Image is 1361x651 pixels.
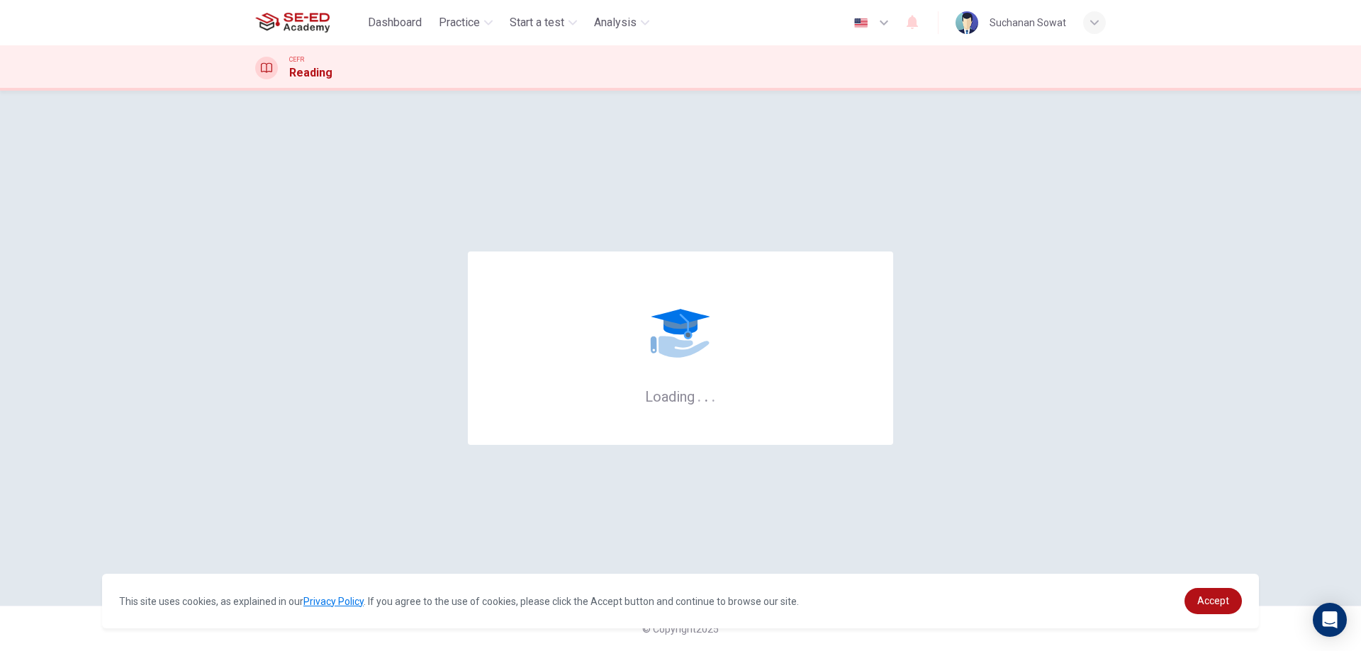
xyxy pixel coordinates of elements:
[642,623,719,635] span: © Copyright 2025
[102,574,1259,628] div: cookieconsent
[504,10,583,35] button: Start a test
[704,383,709,407] h6: .
[1197,595,1229,606] span: Accept
[289,55,304,64] span: CEFR
[433,10,498,35] button: Practice
[990,14,1066,31] div: Suchanan Sowat
[852,18,870,28] img: en
[1184,588,1242,614] a: dismiss cookie message
[119,596,799,607] span: This site uses cookies, as explained in our . If you agree to the use of cookies, please click th...
[645,387,716,405] h6: Loading
[255,9,330,37] img: SE-ED Academy logo
[255,9,362,37] a: SE-ED Academy logo
[956,11,978,34] img: Profile picture
[439,14,480,31] span: Practice
[362,10,427,35] button: Dashboard
[510,14,564,31] span: Start a test
[289,64,332,81] h1: Reading
[588,10,655,35] button: Analysis
[711,383,716,407] h6: .
[1313,603,1347,637] div: Open Intercom Messenger
[368,14,422,31] span: Dashboard
[697,383,702,407] h6: .
[594,14,637,31] span: Analysis
[303,596,364,607] a: Privacy Policy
